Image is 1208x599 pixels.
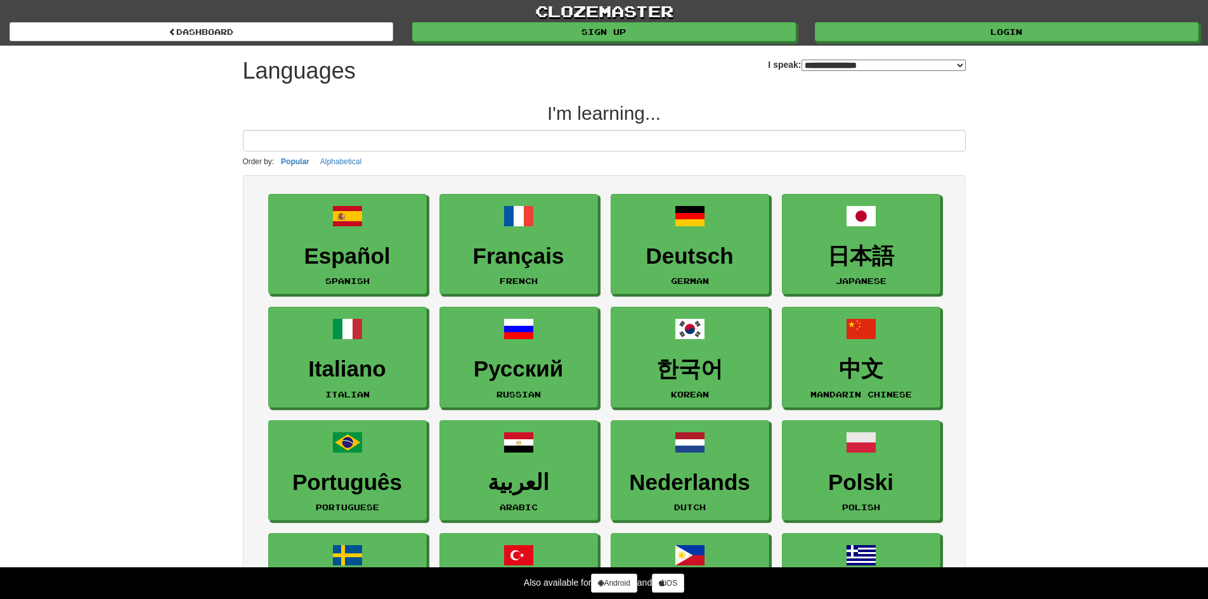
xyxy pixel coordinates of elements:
a: EspañolSpanish [268,194,427,295]
a: PortuguêsPortuguese [268,420,427,521]
a: DeutschGerman [611,194,769,295]
a: iOS [652,574,684,593]
small: Order by: [243,157,275,166]
a: 한국어Korean [611,307,769,408]
h1: Languages [243,58,356,84]
h3: Español [275,244,420,269]
a: dashboard [10,22,393,41]
h3: Português [275,470,420,495]
a: Login [815,22,1198,41]
a: 中文Mandarin Chinese [782,307,940,408]
button: Popular [277,155,313,169]
button: Alphabetical [316,155,365,169]
select: I speak: [802,60,966,71]
label: I speak: [768,58,965,71]
small: Mandarin Chinese [810,390,912,399]
h3: Français [446,244,591,269]
h3: 中文 [789,357,933,382]
h3: Polski [789,470,933,495]
small: Italian [325,390,370,399]
a: FrançaisFrench [439,194,598,295]
h2: I'm learning... [243,103,966,124]
h3: Nederlands [618,470,762,495]
small: Portuguese [316,503,379,512]
small: Japanese [836,276,887,285]
h3: Русский [446,357,591,382]
a: العربيةArabic [439,420,598,521]
a: Sign up [412,22,796,41]
small: Russian [497,390,541,399]
a: 日本語Japanese [782,194,940,295]
h3: Italiano [275,357,420,382]
small: Arabic [500,503,538,512]
small: German [671,276,709,285]
a: PolskiPolish [782,420,940,521]
a: ItalianoItalian [268,307,427,408]
h3: العربية [446,470,591,495]
small: Polish [842,503,880,512]
a: NederlandsDutch [611,420,769,521]
h3: 日本語 [789,244,933,269]
a: Android [591,574,637,593]
a: РусскийRussian [439,307,598,408]
h3: 한국어 [618,357,762,382]
small: Spanish [325,276,370,285]
small: French [500,276,538,285]
small: Korean [671,390,709,399]
h3: Deutsch [618,244,762,269]
small: Dutch [674,503,706,512]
